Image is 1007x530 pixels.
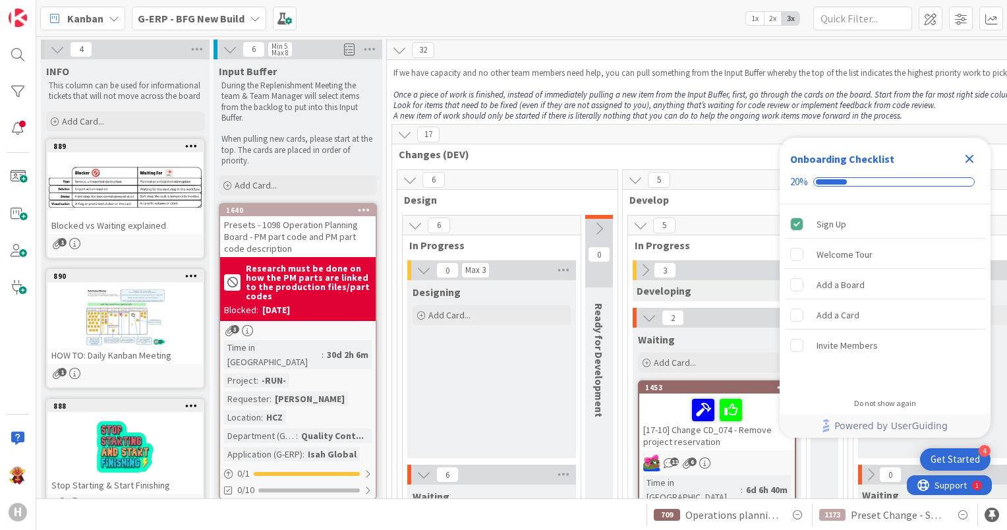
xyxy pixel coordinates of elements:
span: Add Card... [654,357,696,368]
p: This column can be used for informational tickets that will not move across the board [49,80,202,102]
div: [DATE] [262,303,290,317]
div: 20% [790,176,808,188]
span: 6 [436,467,459,483]
span: Waiting [862,488,899,502]
div: Max 3 [465,267,486,274]
div: Sign Up [817,216,846,232]
span: Design [404,193,601,206]
div: 889Blocked vs Waiting explained [47,140,203,234]
div: Time in [GEOGRAPHIC_DATA] [224,340,322,369]
span: 0 [879,467,902,483]
div: Blocked: [224,303,258,317]
div: Add a Card [817,307,859,323]
p: When pulling new cards, please start at the top. The cards are placed in order of priority. [221,134,374,166]
span: Ready for Development [592,303,606,417]
span: 0/10 [237,483,254,497]
a: 889Blocked vs Waiting explained [46,139,204,258]
div: 4 [979,445,991,457]
div: Invite Members [817,338,878,353]
span: 0 [436,262,459,278]
span: 6 [428,218,450,233]
span: Kanban [67,11,103,26]
a: 1640Presets - 1098 Operation Planning Board - PM part code and PM part code descriptionResearch m... [219,203,377,500]
a: 890HOW TO: Daily Kanban Meeting [46,269,204,388]
span: 0 [588,247,610,262]
div: Checklist Container [780,138,991,438]
div: HCZ [263,410,286,425]
a: 888Stop Starting & Start Finishing [46,399,204,518]
span: Developing [637,284,691,297]
span: : [322,347,324,362]
span: Waiting [638,333,675,346]
div: 890 [53,272,203,281]
span: 1 [58,368,67,376]
input: Quick Filter... [813,7,912,30]
img: Visit kanbanzone.com [9,9,27,27]
div: Add a Card is incomplete. [785,301,985,330]
span: 3x [782,12,799,25]
span: In Progress [635,239,790,252]
div: Onboarding Checklist [790,151,894,167]
div: 1453[17-10] Change CD_074 - Remove project reservation [639,382,795,450]
span: 6 [243,42,265,57]
span: 2x [764,12,782,25]
div: 1173 [819,509,846,521]
span: 6 [688,457,697,466]
a: Powered by UserGuiding [786,414,984,438]
span: 1 [58,498,67,506]
div: 888Stop Starting & Start Finishing [47,400,203,494]
div: 1 [69,5,72,16]
img: JK [643,454,660,471]
div: Add a Board is incomplete. [785,270,985,299]
span: : [302,447,304,461]
span: INFO [46,65,69,78]
div: Welcome Tour [817,247,873,262]
span: 6 [422,172,445,188]
span: : [270,392,272,406]
span: Preset Change - Shipping in Shipping Schedule [851,507,944,523]
span: 4 [70,42,92,57]
span: Operations planning board Changing operations to external via Multiselect CD_011_HUISCH_Internal ... [685,507,779,523]
div: Isah Global [304,447,360,461]
div: 1640Presets - 1098 Operation Planning Board - PM part code and PM part code description [220,204,376,257]
div: JK [639,454,795,471]
div: 890 [47,270,203,282]
div: 6d 6h 40m [743,483,791,497]
span: 11 [670,457,679,466]
span: : [256,373,258,388]
div: Stop Starting & Start Finishing [47,477,203,494]
span: Designing [413,285,461,299]
div: 889 [47,140,203,152]
div: Checklist items [780,204,991,390]
div: Project [224,373,256,388]
div: 1453 [645,383,795,392]
div: Get Started [931,453,980,466]
span: 3 [654,262,676,278]
div: Requester [224,392,270,406]
div: 888 [47,400,203,412]
div: Welcome Tour is incomplete. [785,240,985,269]
div: Blocked vs Waiting explained [47,217,203,234]
span: Input Buffer [219,65,277,78]
div: Time in [GEOGRAPHIC_DATA] [643,475,741,504]
div: 1640 [226,206,376,215]
div: Department (G-ERP) [224,428,296,443]
div: 888 [53,401,203,411]
img: LC [9,466,27,485]
div: Checklist progress: 20% [790,176,980,188]
div: Quality Cont... [298,428,367,443]
em: Look for items that need to be fixed (even if they are not assigned to you), anything that’s wait... [393,100,936,111]
div: Open Get Started checklist, remaining modules: 4 [920,448,991,471]
div: Footer [780,414,991,438]
div: [PERSON_NAME] [272,392,348,406]
span: 2 [662,310,684,326]
div: 890HOW TO: Daily Kanban Meeting [47,270,203,364]
span: 1x [746,12,764,25]
span: Add Card... [62,115,104,127]
div: Add a Board [817,277,865,293]
div: Location [224,410,261,425]
span: Develop [629,193,826,206]
div: 889 [53,142,203,151]
em: A new item of work should only be started if there is literally nothing that you can do to help t... [393,110,902,121]
b: G-ERP - BFG New Build [138,12,245,25]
